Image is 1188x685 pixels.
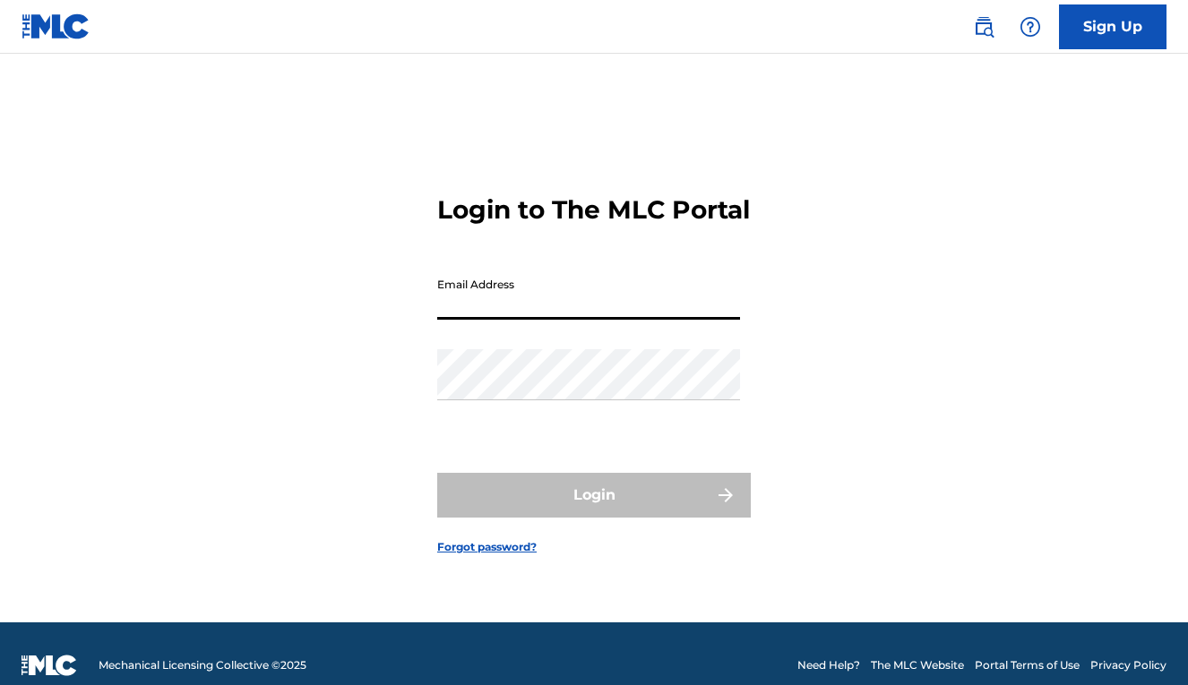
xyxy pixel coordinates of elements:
iframe: Chat Widget [1098,599,1188,685]
a: Portal Terms of Use [975,657,1080,673]
img: MLC Logo [22,13,90,39]
img: logo [22,655,77,676]
a: Public Search [966,9,1002,45]
span: Mechanical Licensing Collective © 2025 [99,657,306,673]
img: search [973,16,994,38]
a: Sign Up [1059,4,1166,49]
h3: Login to The MLC Portal [437,194,750,226]
a: Forgot password? [437,539,537,555]
a: Privacy Policy [1090,657,1166,673]
img: help [1020,16,1041,38]
a: Need Help? [797,657,860,673]
a: The MLC Website [871,657,964,673]
div: Help [1012,9,1048,45]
